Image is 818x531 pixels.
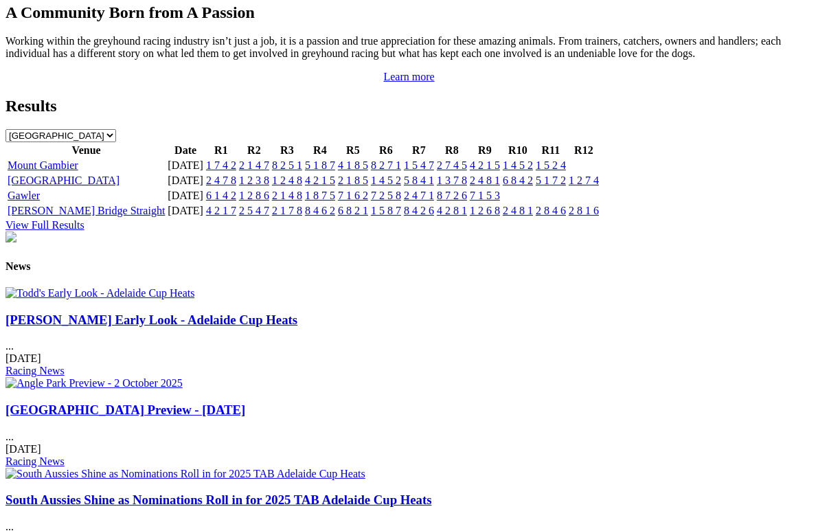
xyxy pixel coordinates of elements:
a: 8 4 6 2 [305,205,335,216]
a: 5 1 7 2 [536,174,566,186]
a: 7 1 5 3 [470,190,500,201]
a: 1 5 8 7 [371,205,401,216]
a: Racing News [5,455,65,467]
a: 4 1 8 5 [338,159,368,171]
a: 8 2 5 1 [272,159,302,171]
th: R3 [271,144,303,157]
a: 6 8 4 2 [503,174,533,186]
a: 1 2 3 8 [239,174,269,186]
img: Angle Park Preview - 2 October 2025 [5,377,183,389]
a: [PERSON_NAME] Early Look - Adelaide Cup Heats [5,313,297,327]
a: 6 8 2 1 [338,205,368,216]
a: 1 4 5 2 [371,174,401,186]
a: 7 1 6 2 [338,190,368,201]
th: Date [167,144,204,157]
div: ... [5,313,813,378]
th: R10 [502,144,534,157]
th: R2 [238,144,270,157]
a: 1 5 4 7 [404,159,434,171]
a: South Aussies Shine as Nominations Roll in for 2025 TAB Adelaide Cup Heats [5,493,431,507]
a: 8 2 7 1 [371,159,401,171]
a: 2 8 1 6 [569,205,599,216]
a: 2 1 7 8 [272,205,302,216]
a: 4 2 8 1 [437,205,467,216]
a: Gawler [8,190,40,201]
a: 8 7 2 6 [437,190,467,201]
td: [DATE] [167,204,204,218]
th: R8 [436,144,468,157]
a: 4 2 1 7 [206,205,236,216]
a: [GEOGRAPHIC_DATA] [8,174,120,186]
a: 1 3 7 8 [437,174,467,186]
a: 2 4 7 1 [404,190,434,201]
th: Venue [7,144,166,157]
a: 2 1 8 5 [338,174,368,186]
a: 6 1 4 2 [206,190,236,201]
div: ... [5,403,813,468]
a: 5 1 8 7 [305,159,335,171]
a: 2 4 8 1 [503,205,533,216]
a: 1 4 5 2 [503,159,533,171]
th: R4 [304,144,336,157]
a: 8 4 2 6 [404,205,434,216]
a: 1 2 6 8 [470,205,500,216]
th: R5 [337,144,369,157]
th: R7 [403,144,435,157]
span: [DATE] [5,352,41,364]
p: Working within the greyhound racing industry isn’t just a job, it is a passion and true appreciat... [5,35,813,60]
a: 1 2 7 4 [569,174,599,186]
a: 1 8 7 5 [305,190,335,201]
td: [DATE] [167,159,204,172]
a: [PERSON_NAME] Bridge Straight [8,205,165,216]
a: 2 4 7 8 [206,174,236,186]
a: 4 2 1 5 [305,174,335,186]
a: 5 8 4 1 [404,174,434,186]
a: 1 2 4 8 [272,174,302,186]
h4: News [5,260,813,273]
a: 2 7 4 5 [437,159,467,171]
a: 2 1 4 8 [272,190,302,201]
a: 4 2 1 5 [470,159,500,171]
h2: A Community Born from A Passion [5,3,813,22]
a: Racing News [5,365,65,376]
th: R11 [535,144,567,157]
img: Todd's Early Look - Adelaide Cup Heats [5,287,194,300]
td: [DATE] [167,189,204,203]
th: R9 [469,144,501,157]
a: 2 1 4 7 [239,159,269,171]
a: 2 4 8 1 [470,174,500,186]
a: Mount Gambier [8,159,78,171]
a: 1 2 8 6 [239,190,269,201]
span: [DATE] [5,443,41,455]
a: 1 5 2 4 [536,159,566,171]
td: [DATE] [167,174,204,188]
h2: Results [5,97,813,115]
th: R12 [568,144,600,157]
a: 2 5 4 7 [239,205,269,216]
th: R1 [205,144,237,157]
a: [GEOGRAPHIC_DATA] Preview - [DATE] [5,403,245,417]
a: Learn more [383,71,434,82]
a: View Full Results [5,219,84,231]
img: South Aussies Shine as Nominations Roll in for 2025 TAB Adelaide Cup Heats [5,468,365,480]
th: R6 [370,144,402,157]
a: 2 8 4 6 [536,205,566,216]
a: 1 7 4 2 [206,159,236,171]
a: 7 2 5 8 [371,190,401,201]
img: chasers_homepage.jpg [5,231,16,242]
